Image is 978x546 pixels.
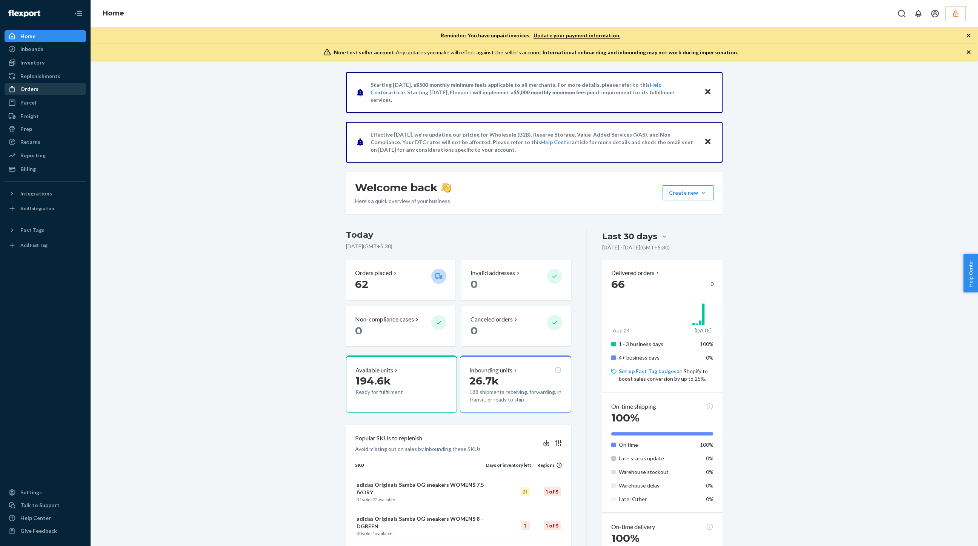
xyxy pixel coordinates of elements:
[544,521,561,530] div: 1 of 5
[5,70,86,82] a: Replenishments
[619,368,714,383] p: on Shopify to boost sales conversion by up to 25%.
[20,32,35,40] div: Home
[5,136,86,148] a: Returns
[372,531,375,536] span: 1
[20,489,42,496] div: Settings
[703,137,713,148] button: Close
[663,185,714,200] button: Create new
[97,3,130,25] ol: breadcrumbs
[460,355,571,413] button: Inbounding units26.7k188 shipments receiving, forwarding, in transit, or ready to ship
[346,243,571,250] p: [DATE] ( GMT+5:30 )
[602,231,657,242] div: Last 30 days
[695,327,712,334] p: [DATE]
[357,515,484,530] p: adidas Originals Samba OG sneakers WOMENS 8 - DGREEN
[706,496,714,502] span: 0%
[5,163,86,175] a: Billing
[20,205,54,212] div: Add Integration
[611,411,640,424] span: 100%
[611,277,714,291] div: 0
[514,89,584,95] span: $5,000 monthly minimum fee
[20,242,48,248] div: Add Fast Tag
[357,531,362,536] span: 30
[5,43,86,55] a: Inbounds
[706,469,714,475] span: 0%
[521,521,530,530] div: 1
[357,481,484,496] p: adidas Originals Samba OG sneakers WOMENS 7.5 IVORY
[963,254,978,292] span: Help Center
[544,487,561,496] div: 1 of 5
[619,468,693,476] p: Warehouse stockout
[602,244,670,251] p: [DATE] - [DATE] ( GMT+5:30 )
[416,82,483,88] span: $500 monthly minimum fee
[5,83,86,95] a: Orders
[334,49,738,56] div: Any updates you make will reflect against the seller's account.
[469,388,561,403] p: 188 shipments receiving, forwarding, in transit, or ready to ship
[619,495,693,503] p: Late: Other
[5,239,86,251] a: Add Fast Tag
[20,527,57,535] div: Give Feedback
[911,6,926,21] button: Open notifications
[20,59,45,66] div: Inventory
[5,512,86,524] a: Help Center
[5,525,86,537] button: Give Feedback
[619,482,693,489] p: Warehouse delay
[355,278,368,291] span: 62
[619,354,693,361] p: 4+ business days
[471,324,478,337] span: 0
[521,487,530,496] div: 21
[355,434,422,443] p: Popular SKUs to replenish
[357,496,484,503] p: sold · available
[531,462,562,468] div: Regions
[346,355,457,413] button: Available units194.6kReady for fulfillment
[355,374,391,387] span: 194.6k
[371,131,697,154] p: Effective [DATE], we're updating our pricing for Wholesale (B2B), Reserve Storage, Value-Added Se...
[71,6,86,21] button: Close Navigation
[471,278,478,291] span: 0
[20,125,32,133] div: Prep
[703,87,713,98] button: Close
[927,6,943,21] button: Open account menu
[355,445,481,453] p: Avoid missing out on sales by inbounding these SKUs
[103,9,124,17] a: Home
[611,269,661,277] button: Delivered orders
[441,32,620,39] p: Reminder: You have unpaid invoices.
[355,269,392,277] p: Orders placed
[611,532,640,544] span: 100%
[5,57,86,69] a: Inventory
[20,190,52,197] div: Integrations
[441,182,451,193] img: hand-wave emoji
[619,368,677,374] a: Set up Fast Tag badges
[20,99,36,106] div: Parcel
[20,85,38,93] div: Orders
[471,269,515,277] p: Invalid addresses
[611,278,625,291] span: 66
[619,340,693,348] p: 1 - 3 business days
[471,315,513,324] p: Canceled orders
[355,197,451,205] p: Here’s a quick overview of your business
[355,181,451,194] h1: Welcome back
[5,97,86,109] a: Parcel
[346,260,455,300] button: Orders placed 62
[700,341,714,347] span: 100%
[357,530,484,537] p: sold · available
[611,523,655,531] p: On-time delivery
[357,497,362,502] span: 31
[543,49,738,55] span: International onboarding and inbounding may not work during impersonation.
[355,315,414,324] p: Non-compliance cases
[894,6,909,21] button: Open Search Box
[346,229,571,241] h3: Today
[541,139,572,145] a: Help Center
[486,462,531,475] th: Days of inventory left
[5,30,86,42] a: Home
[372,497,378,502] span: 22
[5,110,86,122] a: Freight
[371,81,697,104] p: Starting [DATE], a is applicable to all merchants. For more details, please refer to this article...
[20,165,36,173] div: Billing
[5,203,86,215] a: Add Integration
[334,49,396,55] span: Non-test seller account:
[5,486,86,498] a: Settings
[469,366,512,375] p: Inbounding units
[20,72,60,80] div: Replenishments
[20,45,43,53] div: Inbounds
[355,366,393,375] p: Available units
